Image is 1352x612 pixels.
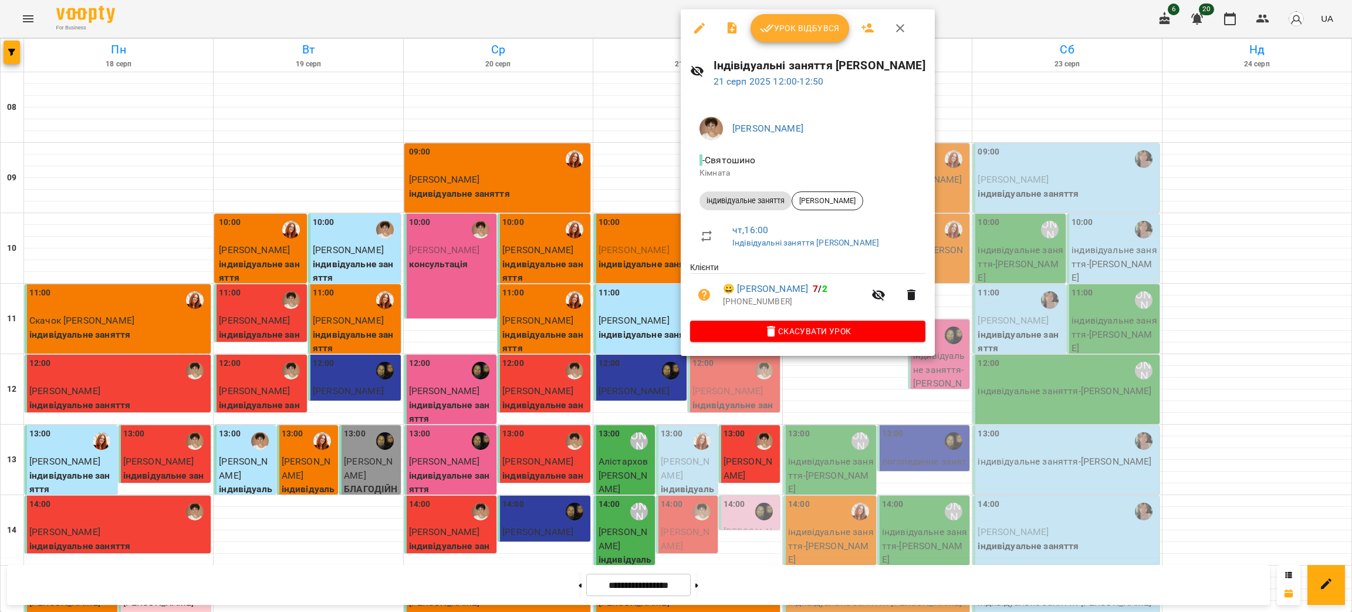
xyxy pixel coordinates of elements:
a: 21 серп 2025 12:00-12:50 [714,76,824,87]
span: - Святошино [699,154,758,166]
span: Скасувати Урок [699,324,916,338]
span: 2 [822,283,827,294]
span: [PERSON_NAME] [792,196,863,206]
a: чт , 16:00 [732,224,768,236]
img: 31d4c4074aa92923e42354039cbfc10a.jpg [699,117,723,140]
div: [PERSON_NAME] [792,191,863,210]
p: Кімната [699,167,916,179]
b: / [813,283,827,294]
button: Урок відбувся [751,14,849,42]
a: [PERSON_NAME] [732,123,803,134]
p: [PHONE_NUMBER] [723,296,864,308]
button: Скасувати Урок [690,321,925,342]
a: Індівідуальні заняття [PERSON_NAME] [732,238,879,247]
a: 😀 [PERSON_NAME] [723,282,808,296]
button: Візит ще не сплачено. Додати оплату? [690,281,718,309]
h6: Індівідуальні заняття [PERSON_NAME] [714,56,925,75]
ul: Клієнти [690,261,925,320]
span: індивідуальне заняття [699,196,792,206]
span: Урок відбувся [760,21,840,35]
span: 7 [813,283,818,294]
